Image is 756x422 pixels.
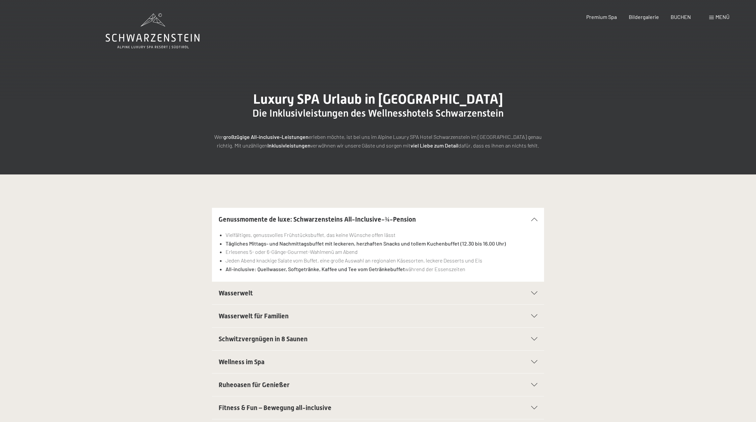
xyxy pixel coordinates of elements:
[226,256,537,265] li: Jeden Abend knackige Salate vom Buffet, eine große Auswahl an regionalen Käsesorten, leckere Dess...
[226,266,405,272] strong: All-inclusive: Quellwasser, Softgetränke, Kaffee und Tee vom Getränkebuffet
[411,142,458,149] strong: viel Liebe zum Detail
[219,289,253,297] span: Wasserwelt
[219,312,289,320] span: Wasserwelt für Familien
[671,14,691,20] a: BUCHEN
[226,265,537,273] li: während der Essenszeiten
[219,215,416,223] span: Genussmomente de luxe: Schwarzensteins All-Inclusive-¾-Pension
[267,142,311,149] strong: Inklusivleistungen
[219,335,308,343] span: Schwitzvergnügen in 8 Saunen
[252,107,504,119] span: Die Inklusivleistungen des Wellnesshotels Schwarzenstein
[219,404,331,412] span: Fitness & Fun – Bewegung all-inclusive
[226,240,506,247] strong: Tägliches Mittags- und Nachmittagsbuffet mit leckeren, herzhaften Snacks und tollem Kuchenbuffet ...
[219,381,290,389] span: Ruheoasen für Genießer
[226,248,537,256] li: Erlesenes 5- oder 6-Gänge-Gourmet-Wahlmenü am Abend
[715,14,729,20] span: Menü
[226,231,537,239] li: Vielfältiges, genussvolles Frühstücksbuffet, das keine Wünsche offen lässt
[212,133,544,150] p: Wer erleben möchte, ist bei uns im Alpine Luxury SPA Hotel Schwarzenstein im [GEOGRAPHIC_DATA] ge...
[223,134,309,140] strong: großzügige All-inclusive-Leistungen
[629,14,659,20] a: Bildergalerie
[586,14,617,20] a: Premium Spa
[219,358,264,366] span: Wellness im Spa
[253,91,503,107] span: Luxury SPA Urlaub in [GEOGRAPHIC_DATA]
